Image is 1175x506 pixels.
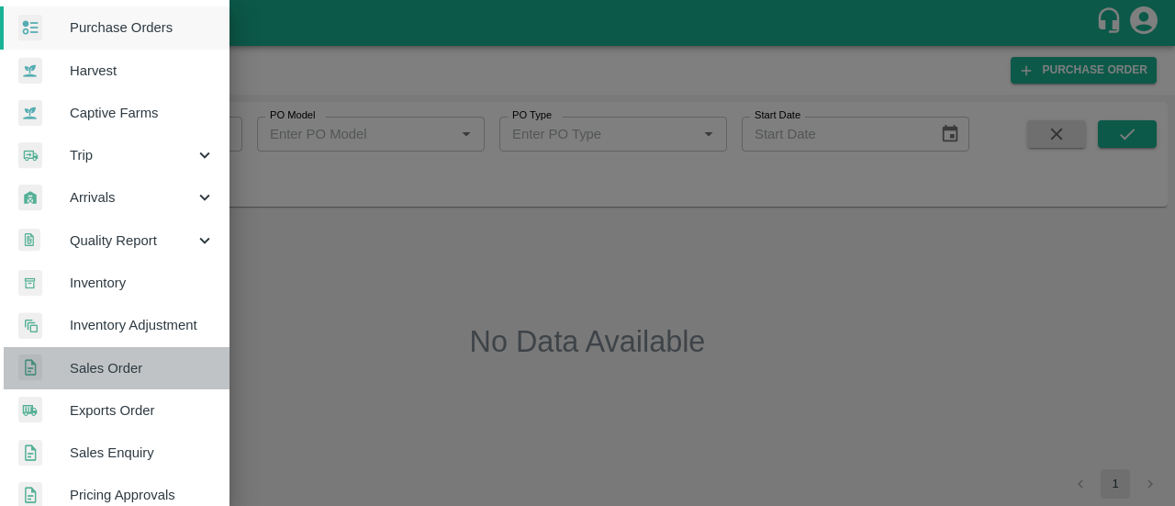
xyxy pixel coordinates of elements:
[70,358,215,378] span: Sales Order
[18,99,42,127] img: harvest
[70,61,215,81] span: Harvest
[18,57,42,84] img: harvest
[18,142,42,169] img: delivery
[18,185,42,211] img: whArrival
[70,231,195,251] span: Quality Report
[70,187,195,208] span: Arrivals
[70,400,215,421] span: Exports Order
[70,273,215,293] span: Inventory
[18,15,42,41] img: reciept
[18,229,40,252] img: qualityReport
[70,315,215,335] span: Inventory Adjustment
[18,397,42,423] img: shipments
[18,312,42,339] img: inventory
[18,354,42,381] img: sales
[18,440,42,467] img: sales
[18,270,42,297] img: whInventory
[70,145,195,165] span: Trip
[70,17,215,38] span: Purchase Orders
[70,443,215,463] span: Sales Enquiry
[70,103,215,123] span: Captive Farms
[70,485,215,505] span: Pricing Approvals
